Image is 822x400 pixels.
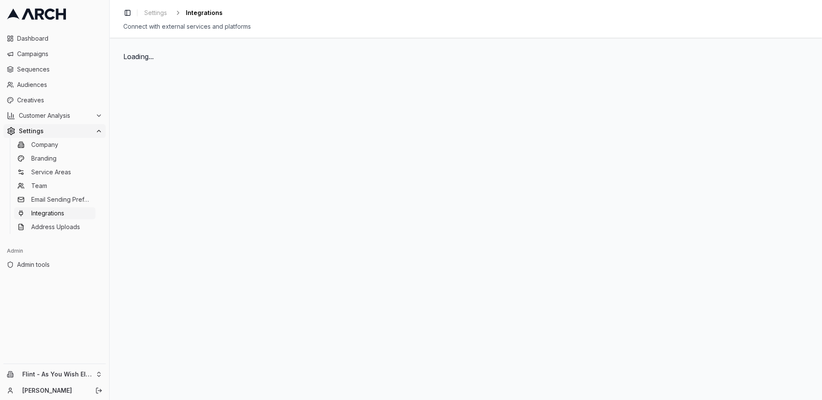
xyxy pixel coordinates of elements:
[3,93,106,107] a: Creatives
[17,50,102,58] span: Campaigns
[31,140,58,149] span: Company
[14,139,95,151] a: Company
[3,109,106,122] button: Customer Analysis
[3,367,106,381] button: Flint - As You Wish Electric
[186,9,223,17] span: Integrations
[31,154,57,163] span: Branding
[31,223,80,231] span: Address Uploads
[14,180,95,192] a: Team
[31,168,71,176] span: Service Areas
[31,209,64,218] span: Integrations
[17,81,102,89] span: Audiences
[22,386,86,395] a: [PERSON_NAME]
[3,78,106,92] a: Audiences
[17,34,102,43] span: Dashboard
[19,111,92,120] span: Customer Analysis
[3,47,106,61] a: Campaigns
[14,152,95,164] a: Branding
[141,7,170,19] a: Settings
[3,124,106,138] button: Settings
[14,194,95,206] a: Email Sending Preferences
[3,63,106,76] a: Sequences
[31,195,92,204] span: Email Sending Preferences
[141,7,223,19] nav: breadcrumb
[17,96,102,104] span: Creatives
[14,221,95,233] a: Address Uploads
[22,370,92,378] span: Flint - As You Wish Electric
[19,127,92,135] span: Settings
[14,207,95,219] a: Integrations
[31,182,47,190] span: Team
[3,258,106,272] a: Admin tools
[3,32,106,45] a: Dashboard
[144,9,167,17] span: Settings
[93,385,105,397] button: Log out
[123,22,808,31] div: Connect with external services and platforms
[17,260,102,269] span: Admin tools
[3,244,106,258] div: Admin
[14,166,95,178] a: Service Areas
[123,51,808,62] div: Loading...
[17,65,102,74] span: Sequences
